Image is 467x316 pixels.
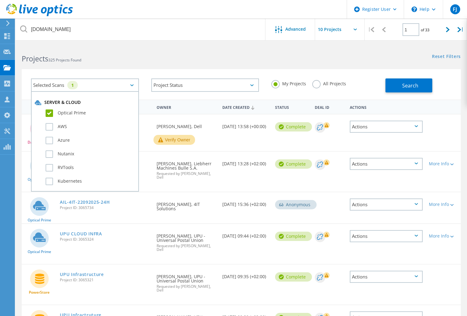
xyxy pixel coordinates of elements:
span: Requested by [PERSON_NAME], Dell [157,244,216,251]
span: PowerStore [29,291,50,294]
span: 325 Projects Found [48,57,81,63]
label: Nutanix [46,150,135,158]
span: FJ [453,7,457,12]
span: Project ID: 3065324 [60,238,150,241]
span: Requested by [PERSON_NAME], Dell [157,285,216,292]
span: Optical Prime [28,178,51,181]
div: Complete [275,122,312,131]
span: Requested by [PERSON_NAME], Dell [157,172,216,179]
label: All Projects [312,80,346,86]
div: | [365,19,377,41]
span: Optical Prime [28,250,51,254]
div: More Info [429,162,458,166]
div: Anonymous [275,200,317,209]
div: [PERSON_NAME], UPU - Universal Postal Union [153,224,219,258]
div: 1 [67,81,78,89]
span: Project ID: 3065734 [60,206,150,210]
a: AIL-4IT-22092025-24H [60,200,110,204]
div: Project Status [151,78,259,92]
label: Azure [46,137,135,144]
div: [DATE] 09:44 (+02:00) [219,224,272,244]
div: | [454,19,467,41]
label: Optical Prime [46,109,135,117]
div: Complete [275,232,312,241]
div: Complete [275,159,312,169]
div: Owner [153,101,219,113]
span: Search [402,82,418,89]
div: [DATE] 15:36 (+02:00) [219,192,272,213]
div: Actions [350,158,423,170]
span: of 33 [421,27,429,33]
a: Reset Filters [432,54,461,60]
span: Project ID: 3065321 [60,278,150,282]
a: Live Optics Dashboard [6,13,73,17]
div: Actions [350,271,423,283]
input: Search projects by name, owner, ID, company, etc [16,19,266,40]
div: Complete [275,272,312,282]
div: [PERSON_NAME], 4IT Solutions [153,192,219,217]
div: [DATE] 13:28 (+02:00) [219,152,272,172]
label: AWS [46,123,135,131]
a: UPU CLOUD INFRA [60,232,102,236]
div: More Info [429,202,458,207]
div: Actions [350,230,423,242]
span: Advanced [285,27,306,31]
div: Date Created [219,101,272,113]
button: Verify Owner [153,135,195,145]
span: Optical Prime [28,218,51,222]
div: [DATE] 13:58 (+00:00) [219,114,272,135]
svg: \n [411,7,417,12]
div: Actions [350,198,423,211]
label: RVTools [46,164,135,171]
div: Status [272,101,311,113]
label: Kubernetes [46,178,135,185]
div: [PERSON_NAME], Liebherr Machines Bulle S.A. [153,152,219,185]
a: UPU Infrastructure [60,272,104,277]
b: Projects [22,54,48,64]
div: [DATE] 09:35 (+02:00) [219,265,272,285]
div: More Info [429,234,458,238]
div: Actions [350,121,423,133]
div: Actions [347,101,426,113]
span: Data Domain [28,140,51,144]
button: Search [385,78,432,92]
div: Deal Id [312,101,347,113]
div: Server & Cloud [35,100,135,106]
div: [PERSON_NAME], Dell [153,114,219,135]
label: My Projects [271,80,306,86]
div: Selected Scans [31,78,139,92]
div: [PERSON_NAME], UPU - Universal Postal Union [153,265,219,298]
